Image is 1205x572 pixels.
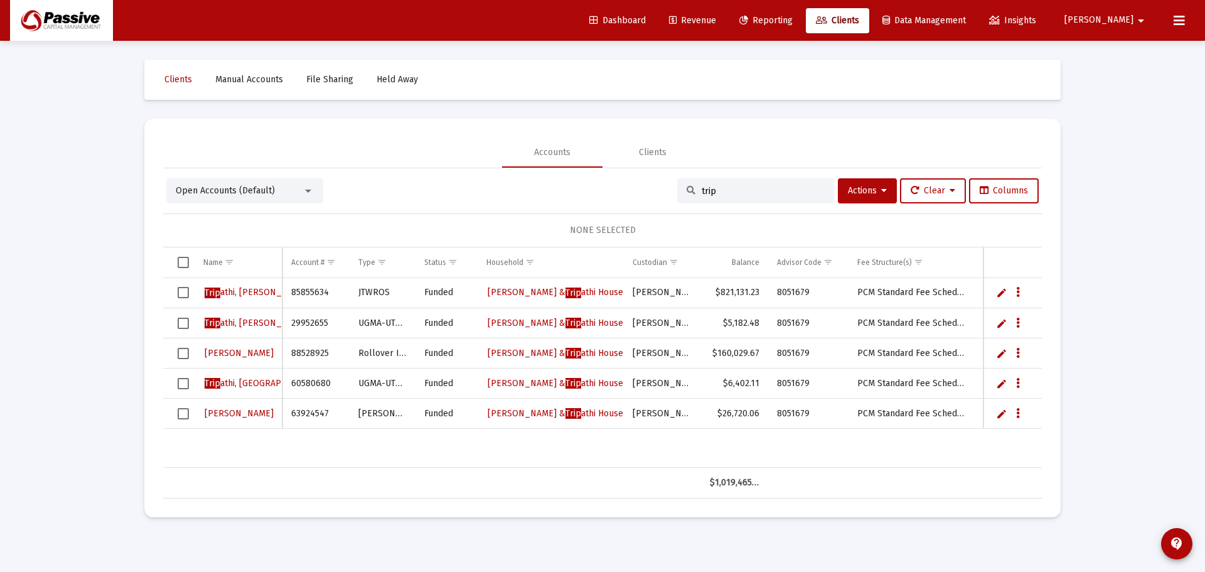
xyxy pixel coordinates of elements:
[996,378,1007,389] a: Edit
[579,8,656,33] a: Dashboard
[448,257,458,267] span: Show filter options for column 'Status'
[768,247,849,278] td: Column Advisor Code
[624,369,700,399] td: [PERSON_NAME]
[488,408,641,419] span: [PERSON_NAME] & athi Household
[350,247,416,278] td: Column Type
[488,287,641,298] span: [PERSON_NAME] & athi Household
[282,399,349,429] td: 63924547
[282,278,349,308] td: 85855634
[486,257,523,267] div: Household
[624,338,700,369] td: [PERSON_NAME]
[1064,15,1133,26] span: [PERSON_NAME]
[976,369,1076,399] td: zzAsplundh, aaStrine
[768,369,849,399] td: 8051679
[701,247,768,278] td: Column Balance
[996,348,1007,359] a: Edit
[486,404,643,423] a: [PERSON_NAME] &Tripathi Household
[849,338,977,369] td: PCM Standard Fee Schedule
[164,74,192,85] span: Clients
[205,378,323,389] span: athi, [GEOGRAPHIC_DATA]
[178,257,189,268] div: Select all
[296,67,363,92] a: File Sharing
[806,8,869,33] a: Clients
[176,185,275,196] span: Open Accounts (Default)
[415,247,478,278] td: Column Status
[205,287,308,298] span: athi, [PERSON_NAME]
[215,74,283,85] span: Manual Accounts
[225,257,234,267] span: Show filter options for column 'Name'
[624,308,700,338] td: [PERSON_NAME]
[173,224,1032,237] div: NONE SELECTED
[282,247,349,278] td: Column Account #
[205,67,293,92] a: Manual Accounts
[565,348,581,359] span: Trip
[367,67,428,92] a: Held Away
[205,288,220,298] span: Trip
[701,308,768,338] td: $5,182.48
[589,15,646,26] span: Dashboard
[701,278,768,308] td: $821,131.23
[282,308,349,338] td: 29952655
[424,377,469,390] div: Funded
[205,408,274,419] span: [PERSON_NAME]
[565,378,581,389] span: Trip
[195,247,282,278] td: Column Name
[710,477,759,489] div: $1,019,465.55
[178,287,189,298] div: Select row
[882,15,966,26] span: Data Management
[976,278,1076,308] td: zzAsplundh, aaStrine
[996,408,1007,419] a: Edit
[350,399,416,429] td: [PERSON_NAME]
[203,257,223,267] div: Name
[488,378,641,389] span: [PERSON_NAME] & athi Household
[203,344,275,362] a: [PERSON_NAME]
[478,247,624,278] td: Column Household
[178,348,189,359] div: Select row
[291,257,324,267] div: Account #
[768,338,849,369] td: 8051679
[178,378,189,389] div: Select row
[486,283,643,302] a: [PERSON_NAME] &Tripathi Household
[848,185,887,196] span: Actions
[702,186,825,197] input: Search
[525,257,535,267] span: Show filter options for column 'Household'
[900,178,966,203] button: Clear
[178,318,189,329] div: Select row
[205,378,220,389] span: Trip
[203,374,324,393] a: Tripathi, [GEOGRAPHIC_DATA]
[823,257,833,267] span: Show filter options for column 'Advisor Code'
[701,338,768,369] td: $160,029.67
[633,257,667,267] div: Custodian
[424,407,469,420] div: Funded
[849,247,977,278] td: Column Fee Structure(s)
[701,399,768,429] td: $26,720.06
[857,257,912,267] div: Fee Structure(s)
[488,348,641,359] span: [PERSON_NAME] & athi Household
[424,347,469,360] div: Funded
[178,408,189,419] div: Select row
[669,257,678,267] span: Show filter options for column 'Custodian'
[669,15,716,26] span: Revenue
[205,348,274,359] span: [PERSON_NAME]
[624,399,700,429] td: [PERSON_NAME]
[980,185,1028,196] span: Columns
[729,8,803,33] a: Reporting
[1169,536,1184,551] mat-icon: contact_support
[969,178,1039,203] button: Columns
[488,318,641,328] span: [PERSON_NAME] & athi Household
[1049,8,1164,33] button: [PERSON_NAME]
[163,247,1042,499] div: Data grid
[624,247,700,278] td: Column Custodian
[976,399,1076,429] td: zzAsplundh, aaStrine
[358,257,375,267] div: Type
[350,278,416,308] td: JTWROS
[624,278,700,308] td: [PERSON_NAME]
[282,338,349,369] td: 88528925
[911,185,955,196] span: Clear
[205,318,308,328] span: athi, [PERSON_NAME]
[816,15,859,26] span: Clients
[996,287,1007,298] a: Edit
[326,257,336,267] span: Show filter options for column 'Account #'
[377,257,387,267] span: Show filter options for column 'Type'
[424,257,446,267] div: Status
